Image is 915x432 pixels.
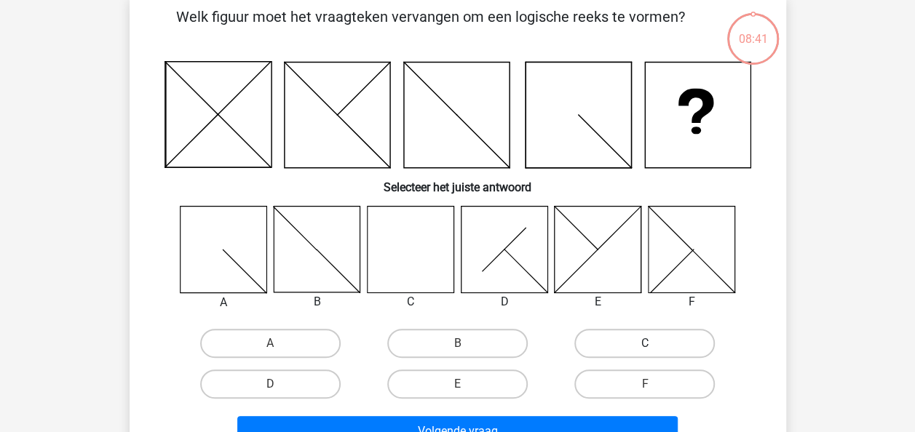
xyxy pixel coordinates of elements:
[387,369,528,399] label: E
[153,169,763,194] h6: Selecteer het juiste antwoord
[169,294,279,311] div: A
[356,293,466,311] div: C
[262,293,372,311] div: B
[574,329,715,358] label: C
[450,293,560,311] div: D
[153,6,708,49] p: Welk figuur moet het vraagteken vervangen om een logische reeks te vormen?
[200,369,341,399] label: D
[387,329,528,358] label: B
[574,369,715,399] label: F
[637,293,747,311] div: F
[726,12,780,48] div: 08:41
[200,329,341,358] label: A
[543,293,653,311] div: E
